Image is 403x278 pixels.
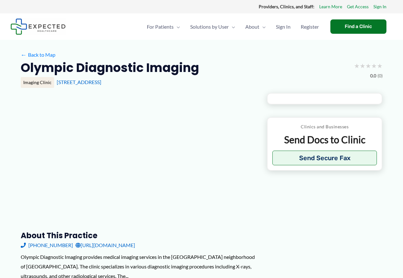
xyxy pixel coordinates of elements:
[240,16,271,38] a: AboutMenu Toggle
[272,123,377,131] p: Clinics and Businesses
[272,133,377,146] p: Send Docs to Clinic
[21,231,257,240] h3: About this practice
[142,16,324,38] nav: Primary Site Navigation
[190,16,229,38] span: Solutions by User
[259,4,314,9] strong: Providers, Clinics, and Staff:
[365,60,371,72] span: ★
[272,151,377,165] button: Send Secure Fax
[378,72,383,80] span: (0)
[229,16,235,38] span: Menu Toggle
[142,16,185,38] a: For PatientsMenu Toggle
[21,77,54,88] div: Imaging Clinic
[174,16,180,38] span: Menu Toggle
[21,52,27,58] span: ←
[21,240,73,250] a: [PHONE_NUMBER]
[21,50,55,60] a: ←Back to Map
[245,16,259,38] span: About
[360,60,365,72] span: ★
[370,72,376,80] span: 0.0
[11,18,66,35] img: Expected Healthcare Logo - side, dark font, small
[377,60,383,72] span: ★
[276,16,291,38] span: Sign In
[373,3,386,11] a: Sign In
[354,60,360,72] span: ★
[76,240,135,250] a: [URL][DOMAIN_NAME]
[57,79,101,85] a: [STREET_ADDRESS]
[296,16,324,38] a: Register
[147,16,174,38] span: For Patients
[330,19,386,34] a: Find a Clinic
[347,3,369,11] a: Get Access
[21,60,199,75] h2: Olympic Diagnostic Imaging
[319,3,342,11] a: Learn More
[185,16,240,38] a: Solutions by UserMenu Toggle
[371,60,377,72] span: ★
[301,16,319,38] span: Register
[259,16,266,38] span: Menu Toggle
[271,16,296,38] a: Sign In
